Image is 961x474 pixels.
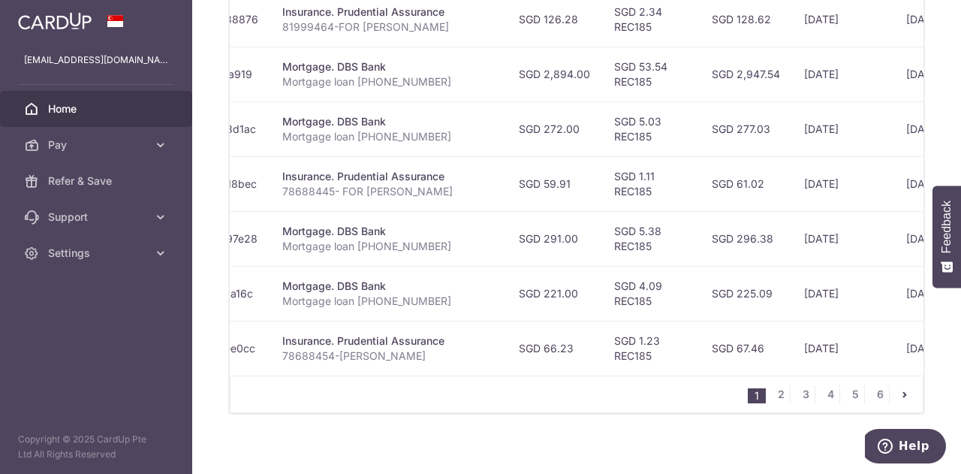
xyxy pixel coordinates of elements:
p: Mortgage loan [PHONE_NUMBER] [282,129,495,144]
span: Feedback [940,201,953,253]
td: SGD 53.54 REC185 [602,47,700,101]
p: Mortgage loan [PHONE_NUMBER] [282,239,495,254]
span: Support [48,210,147,225]
span: Pay [48,137,147,152]
td: [DATE] [792,266,894,321]
span: Settings [48,246,147,261]
td: SGD 67.46 [700,321,792,376]
td: SGD 221.00 [507,266,602,321]
td: SGD 5.03 REC185 [602,101,700,156]
a: 2 [772,385,790,403]
td: SGD 2,947.54 [700,47,792,101]
div: Insurance. Prudential Assurance [282,334,495,349]
nav: pager [748,376,923,412]
div: Mortgage. DBS Bank [282,59,495,74]
td: SGD 272.00 [507,101,602,156]
div: Insurance. Prudential Assurance [282,169,495,184]
td: SGD 277.03 [700,101,792,156]
a: 6 [871,385,889,403]
p: 78688445- FOR [PERSON_NAME] [282,184,495,199]
td: SGD 1.23 REC185 [602,321,700,376]
td: SGD 2,894.00 [507,47,602,101]
p: Mortgage loan [PHONE_NUMBER] [282,74,495,89]
iframe: Opens a widget where you can find more information [865,429,946,466]
p: Mortgage loan [PHONE_NUMBER] [282,294,495,309]
td: SGD 1.11 REC185 [602,156,700,211]
p: 81999464-FOR [PERSON_NAME] [282,20,495,35]
td: [DATE] [792,47,894,101]
a: 4 [821,385,839,403]
td: [DATE] [792,101,894,156]
td: SGD 296.38 [700,211,792,266]
td: SGD 59.91 [507,156,602,211]
td: SGD 4.09 REC185 [602,266,700,321]
td: SGD 61.02 [700,156,792,211]
p: [EMAIL_ADDRESS][DOMAIN_NAME] [24,53,168,68]
div: Mortgage. DBS Bank [282,224,495,239]
div: Mortgage. DBS Bank [282,114,495,129]
td: [DATE] [792,321,894,376]
td: [DATE] [792,211,894,266]
div: Insurance. Prudential Assurance [282,5,495,20]
span: Refer & Save [48,174,147,189]
button: Feedback - Show survey [932,186,961,288]
td: [DATE] [792,156,894,211]
td: SGD 225.09 [700,266,792,321]
a: 3 [797,385,815,403]
td: SGD 5.38 REC185 [602,211,700,266]
p: 78688454-[PERSON_NAME] [282,349,495,364]
div: Mortgage. DBS Bank [282,279,495,294]
a: 5 [846,385,864,403]
img: CardUp [18,12,92,30]
li: 1 [748,388,766,403]
td: SGD 66.23 [507,321,602,376]
td: SGD 291.00 [507,211,602,266]
span: Home [48,101,147,116]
